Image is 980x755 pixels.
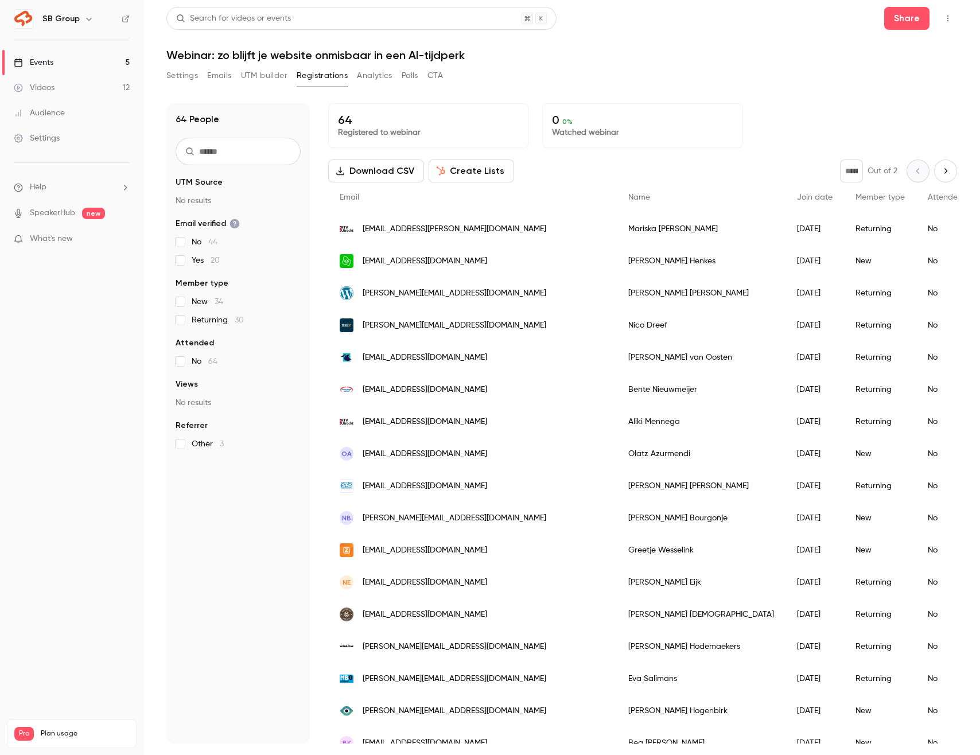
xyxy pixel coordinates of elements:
[340,640,353,653] img: wgrow.nl
[363,384,487,396] span: [EMAIL_ADDRESS][DOMAIN_NAME]
[192,438,224,450] span: Other
[176,420,208,431] span: Referrer
[340,419,353,425] img: rtvutrecht.nl
[340,479,353,493] img: premiumpetfoodbrands.com
[176,337,214,349] span: Attended
[844,534,916,566] div: New
[30,233,73,245] span: What's new
[340,286,353,300] img: bureaufaas.nl
[916,245,974,277] div: No
[855,193,905,201] span: Member type
[363,480,487,492] span: [EMAIL_ADDRESS][DOMAIN_NAME]
[884,7,930,30] button: Share
[166,48,957,62] h1: Webinar: zo blijft je website onmisbaar in een AI-tijdperk
[617,373,785,406] div: Bente Nieuwmeijer
[340,672,353,686] img: mboutrecht.nl
[343,577,351,587] span: NE
[235,316,244,324] span: 30
[14,10,33,28] img: SB Group
[617,309,785,341] div: Nico Dreef
[241,67,287,85] button: UTM builder
[427,67,443,85] button: CTA
[916,341,974,373] div: No
[617,598,785,631] div: [PERSON_NAME] [DEMOGRAPHIC_DATA]
[916,309,974,341] div: No
[785,534,844,566] div: [DATE]
[785,406,844,438] div: [DATE]
[617,213,785,245] div: Mariska [PERSON_NAME]
[342,513,351,523] span: NB
[844,695,916,727] div: New
[934,159,957,182] button: Next page
[192,296,223,308] span: New
[844,631,916,663] div: Returning
[176,177,301,450] section: facet-groups
[617,566,785,598] div: [PERSON_NAME] Eijk
[176,278,228,289] span: Member type
[14,181,130,193] li: help-dropdown-opener
[844,502,916,534] div: New
[357,67,392,85] button: Analytics
[617,406,785,438] div: Aliki Mennega
[785,245,844,277] div: [DATE]
[363,320,546,332] span: [PERSON_NAME][EMAIL_ADDRESS][DOMAIN_NAME]
[617,663,785,695] div: Eva Salimans
[844,277,916,309] div: Returning
[14,107,65,119] div: Audience
[617,341,785,373] div: [PERSON_NAME] van Oosten
[192,314,244,326] span: Returning
[916,373,974,406] div: No
[785,373,844,406] div: [DATE]
[916,277,974,309] div: No
[363,512,546,524] span: [PERSON_NAME][EMAIL_ADDRESS][DOMAIN_NAME]
[211,256,220,264] span: 20
[785,695,844,727] div: [DATE]
[562,118,573,126] span: 0 %
[220,440,224,448] span: 3
[844,438,916,470] div: New
[916,470,974,502] div: No
[363,223,546,235] span: [EMAIL_ADDRESS][PERSON_NAME][DOMAIN_NAME]
[192,356,217,367] span: No
[343,738,351,748] span: BK
[14,57,53,68] div: Events
[785,213,844,245] div: [DATE]
[340,351,353,364] img: hsleiden.nl
[916,502,974,534] div: No
[916,663,974,695] div: No
[785,470,844,502] div: [DATE]
[207,67,231,85] button: Emails
[785,502,844,534] div: [DATE]
[617,631,785,663] div: [PERSON_NAME] Hodemaekers
[916,631,974,663] div: No
[340,226,353,232] img: rtvutrecht.nl
[363,352,487,364] span: [EMAIL_ADDRESS][DOMAIN_NAME]
[916,438,974,470] div: No
[363,544,487,556] span: [EMAIL_ADDRESS][DOMAIN_NAME]
[916,213,974,245] div: No
[363,705,546,717] span: [PERSON_NAME][EMAIL_ADDRESS][DOMAIN_NAME]
[42,13,80,25] h6: SB Group
[363,577,487,589] span: [EMAIL_ADDRESS][DOMAIN_NAME]
[916,695,974,727] div: No
[176,397,301,408] p: No results
[176,195,301,207] p: No results
[617,438,785,470] div: Olatz Azurmendi
[844,309,916,341] div: Returning
[844,406,916,438] div: Returning
[844,470,916,502] div: Returning
[785,631,844,663] div: [DATE]
[41,729,129,738] span: Plan usage
[617,502,785,534] div: [PERSON_NAME] Bourgonje
[552,127,733,138] p: Watched webinar
[338,113,519,127] p: 64
[176,112,219,126] h1: 64 People
[340,318,353,332] img: scaleit.nl
[215,298,223,306] span: 34
[617,245,785,277] div: [PERSON_NAME] Henkes
[429,159,514,182] button: Create Lists
[844,213,916,245] div: Returning
[617,695,785,727] div: [PERSON_NAME] Hogenbirk
[340,543,353,557] img: ziggo.nl
[363,609,487,621] span: [EMAIL_ADDRESS][DOMAIN_NAME]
